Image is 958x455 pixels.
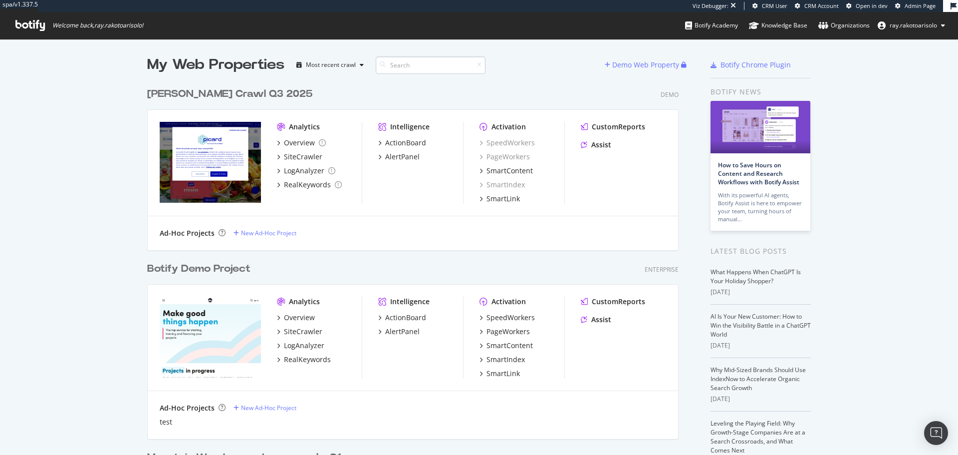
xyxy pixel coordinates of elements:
a: AlertPanel [378,327,420,337]
div: SiteCrawler [284,152,322,162]
a: SmartContent [479,166,533,176]
div: Assist [591,315,611,325]
div: Open Intercom Messenger [924,421,948,445]
div: PageWorkers [486,327,530,337]
div: SmartLink [486,369,520,379]
a: Overview [277,138,326,148]
span: Open in dev [856,2,888,9]
div: ActionBoard [385,313,426,323]
a: Assist [581,315,611,325]
a: Demo Web Property [605,60,681,69]
a: Knowledge Base [749,12,807,39]
div: Knowledge Base [749,20,807,30]
div: New Ad-Hoc Project [241,404,296,412]
a: SpeedWorkers [479,313,535,323]
span: ray.rakotoarisolo [890,21,937,29]
a: RealKeywords [277,355,331,365]
div: Overview [284,138,315,148]
div: Organizations [818,20,870,30]
span: Welcome back, ray.rakotoarisolo ! [52,21,143,29]
div: Latest Blog Posts [711,246,811,257]
a: AlertPanel [378,152,420,162]
div: Most recent crawl [306,62,356,68]
div: [DATE] [711,288,811,297]
div: SmartContent [486,341,533,351]
span: Admin Page [905,2,936,9]
a: How to Save Hours on Content and Research Workflows with Botify Assist [718,161,799,186]
a: New Ad-Hoc Project [234,229,296,237]
div: RealKeywords [284,355,331,365]
span: CRM User [762,2,787,9]
a: Why Mid-Sized Brands Should Use IndexNow to Accelerate Organic Search Growth [711,366,806,392]
div: SmartLink [486,194,520,204]
div: SpeedWorkers [486,313,535,323]
a: Assist [581,140,611,150]
div: LogAnalyzer [284,341,324,351]
div: [DATE] [711,341,811,350]
div: My Web Properties [147,55,284,75]
div: New Ad-Hoc Project [241,229,296,237]
a: CustomReports [581,122,645,132]
a: Organizations [818,12,870,39]
img: ulule.com [160,297,261,378]
div: Botify news [711,86,811,97]
input: Search [376,56,485,74]
a: SmartIndex [479,355,525,365]
a: [PERSON_NAME] Crawl Q3 2025 [147,87,316,101]
a: LogAnalyzer [277,341,324,351]
div: With its powerful AI agents, Botify Assist is here to empower your team, turning hours of manual… [718,191,803,223]
a: ActionBoard [378,138,426,148]
a: Leveling the Playing Field: Why Growth-Stage Companies Are at a Search Crossroads, and What Comes... [711,419,805,455]
div: CustomReports [592,297,645,307]
div: SmartIndex [486,355,525,365]
a: ActionBoard [378,313,426,323]
img: How to Save Hours on Content and Research Workflows with Botify Assist [711,101,810,153]
div: Intelligence [390,297,430,307]
a: Open in dev [846,2,888,10]
a: Botify Demo Project [147,262,254,276]
a: PageWorkers [479,152,530,162]
div: Viz Debugger: [693,2,728,10]
img: Picard Crawl Q3 2025 [160,122,261,203]
div: Activation [491,297,526,307]
span: CRM Account [804,2,839,9]
div: AlertPanel [385,327,420,337]
div: Botify Academy [685,20,738,30]
a: SiteCrawler [277,327,322,337]
a: SmartContent [479,341,533,351]
button: Demo Web Property [605,57,681,73]
div: Activation [491,122,526,132]
a: PageWorkers [479,327,530,337]
div: Intelligence [390,122,430,132]
a: AI Is Your New Customer: How to Win the Visibility Battle in a ChatGPT World [711,312,811,339]
div: Demo [661,90,679,99]
a: RealKeywords [277,180,342,190]
a: LogAnalyzer [277,166,335,176]
a: SpeedWorkers [479,138,535,148]
div: LogAnalyzer [284,166,324,176]
a: CRM Account [795,2,839,10]
a: CustomReports [581,297,645,307]
a: What Happens When ChatGPT Is Your Holiday Shopper? [711,268,801,285]
div: Enterprise [645,265,679,274]
div: Ad-Hoc Projects [160,403,215,413]
a: test [160,417,172,427]
div: [DATE] [711,395,811,404]
div: Botify Chrome Plugin [720,60,791,70]
div: [PERSON_NAME] Crawl Q3 2025 [147,87,312,101]
a: SmartIndex [479,180,525,190]
a: Overview [277,313,315,323]
div: SiteCrawler [284,327,322,337]
a: Botify Chrome Plugin [711,60,791,70]
div: ActionBoard [385,138,426,148]
div: RealKeywords [284,180,331,190]
div: Analytics [289,122,320,132]
a: SmartLink [479,369,520,379]
button: Most recent crawl [292,57,368,73]
a: CRM User [752,2,787,10]
a: Botify Academy [685,12,738,39]
div: Ad-Hoc Projects [160,228,215,238]
button: ray.rakotoarisolo [870,17,953,33]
